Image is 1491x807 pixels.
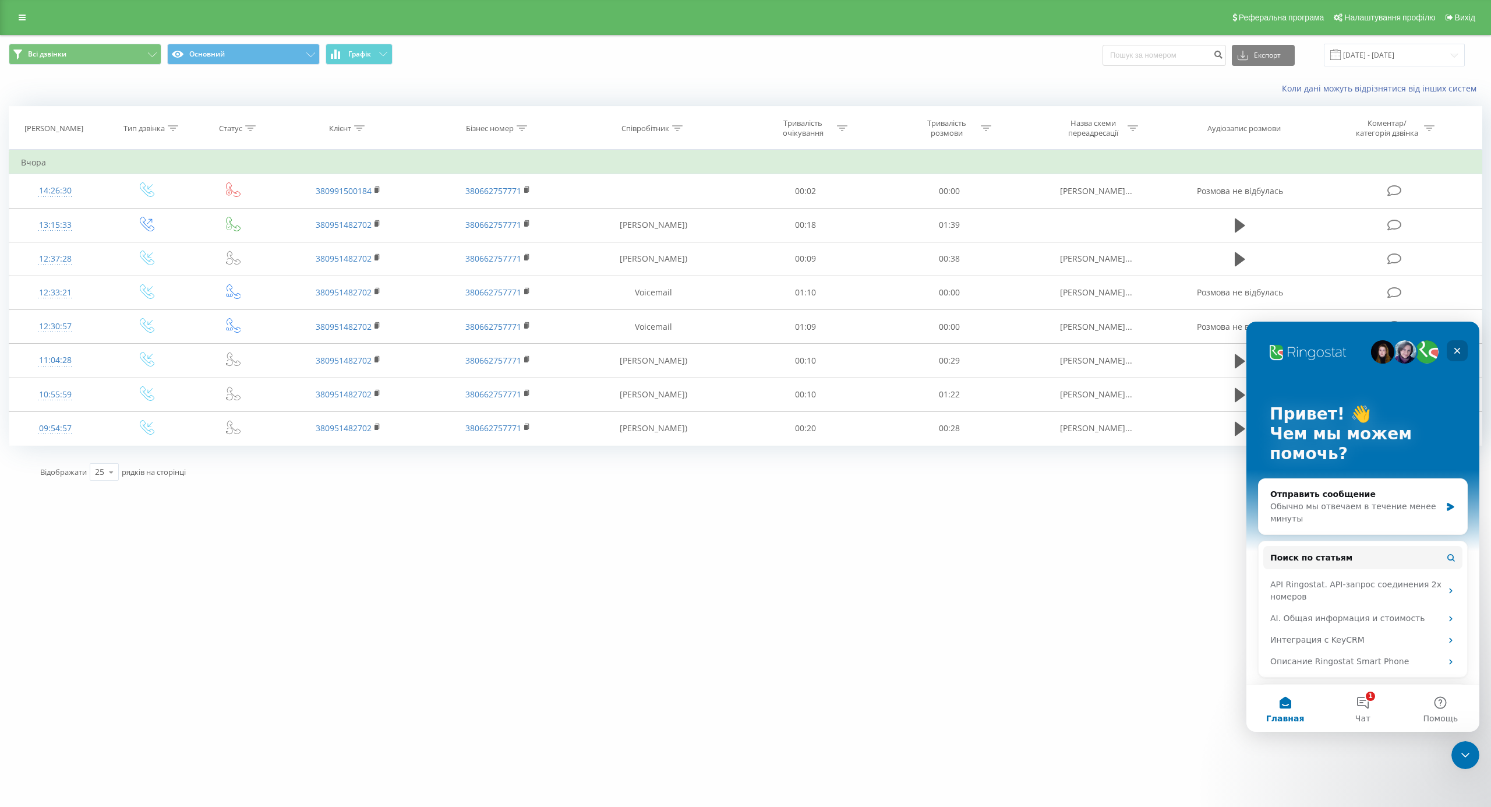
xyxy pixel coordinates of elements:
td: 01:22 [878,378,1022,411]
div: Назва схеми переадресації [1062,118,1125,138]
div: 10:55:59 [21,383,90,406]
span: Вихід [1455,13,1475,22]
div: 12:30:57 [21,315,90,338]
td: 00:10 [734,378,878,411]
a: 380662757771 [465,422,521,434]
a: 380951482702 [316,389,372,400]
button: Експорт [1232,45,1295,66]
div: Статус [219,124,242,133]
a: 380951482702 [316,219,372,230]
td: 00:38 [878,242,1022,276]
span: [PERSON_NAME]... [1060,389,1132,400]
div: 11:04:28 [21,349,90,372]
td: 00:20 [734,411,878,445]
span: [PERSON_NAME]... [1060,287,1132,298]
td: Вчора [9,151,1482,174]
div: Тип дзвінка [123,124,165,133]
div: Тривалість очікування [772,118,834,138]
iframe: Intercom live chat [1451,741,1479,769]
span: Розмова не відбулась [1197,185,1283,196]
div: Клієнт [329,124,351,133]
td: 00:28 [878,411,1022,445]
td: 01:09 [734,310,878,344]
span: Реферальна програма [1239,13,1324,22]
span: [PERSON_NAME]... [1060,185,1132,196]
div: 12:33:21 [21,281,90,304]
div: Аудіозапис розмови [1207,124,1281,133]
td: Voicemail [573,276,734,309]
td: 00:29 [878,344,1022,378]
div: 09:54:57 [21,417,90,440]
a: 380951482702 [316,355,372,366]
div: 12:37:28 [21,248,90,270]
iframe: Intercom live chat [1246,322,1479,732]
td: 00:02 [734,174,878,208]
div: [PERSON_NAME] [24,124,83,133]
a: 380951482702 [316,321,372,332]
button: Графік [326,44,393,65]
td: 01:10 [734,276,878,309]
span: [PERSON_NAME]... [1060,321,1132,332]
td: [PERSON_NAME]) [573,242,734,276]
td: [PERSON_NAME]) [573,208,734,242]
input: Пошук за номером [1103,45,1226,66]
a: 380951482702 [316,422,372,434]
span: Налаштування профілю [1344,13,1435,22]
td: Voicemail [573,310,734,344]
a: 380662757771 [465,253,521,264]
span: Графік [348,50,371,58]
td: [PERSON_NAME]) [573,411,734,445]
div: 13:15:33 [21,214,90,237]
button: Всі дзвінки [9,44,161,65]
a: 380991500184 [316,185,372,196]
a: 380662757771 [465,355,521,366]
span: [PERSON_NAME]... [1060,422,1132,434]
td: 01:39 [878,208,1022,242]
a: 380662757771 [465,389,521,400]
span: [PERSON_NAME]... [1060,355,1132,366]
td: 00:00 [878,310,1022,344]
div: Коментар/категорія дзвінка [1353,118,1421,138]
td: [PERSON_NAME]) [573,344,734,378]
span: Розмова не відбулась [1197,287,1283,298]
a: 380951482702 [316,253,372,264]
span: Розмова не відбулась [1197,321,1283,332]
td: 00:10 [734,344,878,378]
a: 380662757771 [465,185,521,196]
a: 380662757771 [465,321,521,332]
div: 25 [95,466,104,478]
button: Основний [167,44,320,65]
td: 00:00 [878,276,1022,309]
div: Співробітник [621,124,669,133]
a: 380662757771 [465,219,521,230]
div: 14:26:30 [21,179,90,202]
a: 380951482702 [316,287,372,298]
td: [PERSON_NAME]) [573,378,734,411]
a: Коли дані можуть відрізнятися вiд інших систем [1282,83,1482,94]
div: Бізнес номер [466,124,514,133]
td: 00:00 [878,174,1022,208]
div: Тривалість розмови [916,118,978,138]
